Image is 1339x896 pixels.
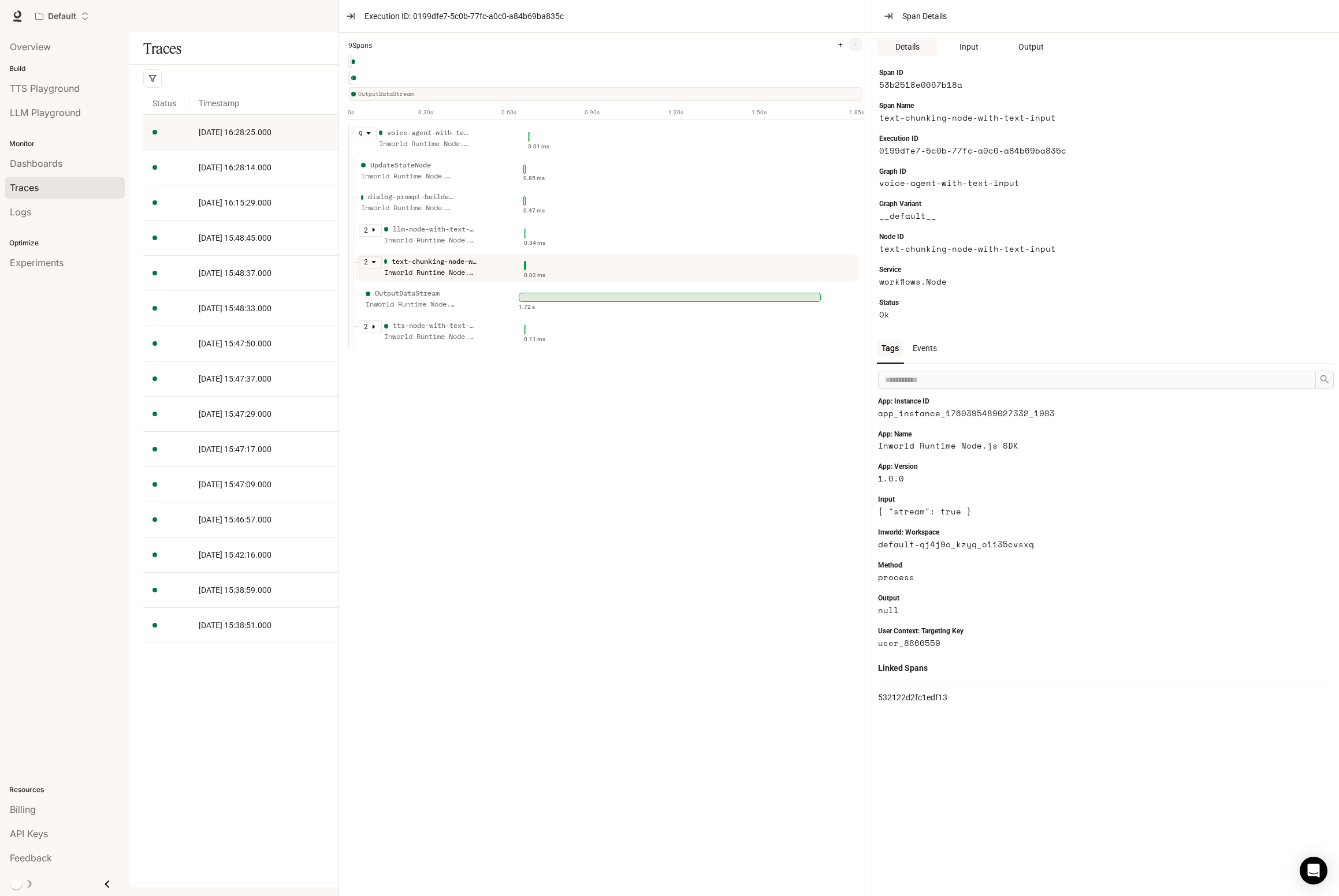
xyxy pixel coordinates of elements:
a: [DATE] 15:38:51.000 [199,619,373,632]
div: voice-agent-with-text-input [387,128,471,139]
article: __default__ [879,210,1318,222]
span: Output [1018,40,1044,53]
text: 1.20s [668,109,683,115]
span: caret-down [366,130,371,136]
article: { "stream": true } [878,505,1321,518]
div: tts-node-with-text-input Inworld Runtime Node.js SDK [382,320,477,349]
article: 9 [359,129,363,140]
a: [DATE] 15:46:57.000 [199,513,373,526]
article: process [878,571,1321,584]
div: voice-agent-with-text-input Inworld Runtime Node.js SDK [377,128,471,156]
div: Inworld Runtime Node.js SDK [384,331,477,342]
span: [DATE] 15:42:16.000 [199,550,271,559]
div: Inworld Runtime Node.js SDK [384,235,477,246]
span: Method [878,560,902,571]
div: Inworld Runtime Node.js SDK [379,139,471,150]
a: [DATE] 16:15:29.000 [199,196,373,209]
span: [DATE] 15:47:29.000 [199,409,271,419]
div: 0.85 ms [523,174,545,183]
span: [DATE] 15:46:57.000 [199,515,271,524]
div: 0.47 ms [523,206,545,215]
span: Graph Variant [879,199,921,210]
article: text-chunking-node-with-text-input [879,242,1318,255]
span: Input [959,40,979,53]
div: text-chunking-node-with-text-input [392,256,477,267]
article: 2 [364,322,368,333]
h1: Traces [143,37,181,60]
span: caret-right [371,324,377,330]
article: workflows.Node [879,275,1318,288]
div: dialog-prompt-builder-node-with-text-input [368,192,453,203]
div: Open Intercom Messenger [1300,857,1327,884]
span: [DATE] 15:38:59.000 [199,585,271,595]
div: text-chunking-node-with-text-input Inworld Runtime Node.js SDK [382,256,477,285]
button: Output [1001,38,1062,56]
a: [DATE] 15:47:09.000 [199,478,373,491]
span: Output [878,593,899,604]
button: Open workspace menu [30,5,94,28]
span: App: Instance ID [878,396,929,407]
div: Inworld Runtime Node.js SDK [384,267,477,278]
a: [DATE] 15:47:29.000 [199,408,373,420]
div: Inworld Runtime Node.js SDK [361,171,453,182]
div: llm-node-with-text-input [393,224,477,235]
button: - [849,38,862,51]
span: [DATE] 15:48:37.000 [199,268,271,278]
span: Inworld: Workspace [878,527,939,538]
div: UpdateStateNode Inworld Runtime Node.js SDK [359,160,453,189]
article: 0199dfe7-5c0b-77fc-a0c0-a84b69ba835c [879,144,1318,157]
div: 3.01 ms [528,142,549,151]
div: 0.11 ms [524,335,545,344]
a: [DATE] 15:48:37.000 [199,267,373,279]
div: 0.02 ms [524,271,545,280]
span: Details [895,40,920,53]
span: [DATE] 15:47:17.000 [199,445,271,454]
span: Status [879,297,899,308]
span: [DATE] 15:48:45.000 [199,233,271,242]
div: tts-node-with-text-input [393,320,477,331]
a: [DATE] 15:48:45.000 [199,232,373,244]
div: dialog-prompt-builder-node-with-text-input [348,71,352,85]
text: 1.50s [752,109,767,115]
span: [DATE] 15:47:09.000 [199,480,271,489]
a: [DATE] 15:47:17.000 [199,443,373,456]
text: 0.60s [501,109,516,115]
div: Inworld Runtime Node.js SDK [361,203,453,214]
div: OutputDataStream Inworld Runtime Node.js SDK [363,288,458,317]
span: [DATE] 15:47:50.000 [199,339,271,348]
article: Ok [879,308,1318,321]
span: Span ID [879,68,903,79]
a: [DATE] 15:47:37.000 [199,372,373,385]
span: Execution ID [879,133,918,144]
span: [DATE] 15:38:51.000 [199,621,271,630]
span: Graph ID [879,166,906,177]
span: Node ID [879,232,904,242]
article: 2 [364,257,368,268]
div: Events [908,339,942,357]
a: [DATE] 15:42:16.000 [199,548,373,561]
article: default-qj4j9o_kzyq_o1i35cvsxq [878,538,1321,551]
text: 0s [348,109,354,115]
span: App: Version [878,461,918,472]
article: 1.0.0 [878,472,1321,485]
span: User Context: Targeting Key [878,626,964,637]
span: Service [879,264,901,275]
a: 532122d2fc1edf13 [878,691,947,704]
div: OutputDataStream [375,288,440,299]
span: caret-right [371,227,377,233]
article: text-chunking-node-with-text-input [879,111,1318,124]
h1: Linked Spans [878,663,1334,673]
a: [DATE] 15:38:59.000 [199,584,373,596]
text: 1.85s [849,109,864,115]
article: 53b2518e0667b18a [879,79,1318,91]
span: caret-down [371,259,377,265]
span: search [1320,375,1329,384]
div: text-chunking-node-with-text-input [349,71,352,85]
div: UpdateStateNode [370,160,431,171]
text: 0.30s [418,109,433,115]
div: Inworld Runtime Node.js SDK [366,299,458,310]
article: Inworld Runtime Node.js SDK [878,439,1321,452]
article: null [878,604,1321,617]
span: App: Name [878,429,912,440]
